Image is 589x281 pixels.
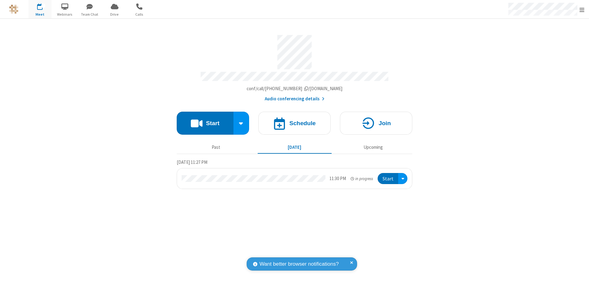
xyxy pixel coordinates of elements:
[379,120,391,126] h4: Join
[351,176,373,182] em: in progress
[260,260,339,268] span: Want better browser notifications?
[177,159,207,165] span: [DATE] 11:27 PM
[233,112,249,135] div: Start conference options
[9,5,18,14] img: QA Selenium DO NOT DELETE OR CHANGE
[206,120,219,126] h4: Start
[398,173,407,184] div: Open menu
[53,12,76,17] span: Webinars
[258,112,331,135] button: Schedule
[128,12,151,17] span: Calls
[258,141,332,153] button: [DATE]
[78,12,101,17] span: Team Chat
[247,86,343,91] span: Copy my meeting room link
[340,112,412,135] button: Join
[247,85,343,92] button: Copy my meeting room linkCopy my meeting room link
[103,12,126,17] span: Drive
[289,120,316,126] h4: Schedule
[329,175,346,182] div: 11:30 PM
[41,3,45,8] div: 1
[179,141,253,153] button: Past
[177,159,412,189] section: Today's Meetings
[177,112,233,135] button: Start
[265,95,325,102] button: Audio conferencing details
[378,173,398,184] button: Start
[336,141,410,153] button: Upcoming
[29,12,52,17] span: Meet
[177,30,412,102] section: Account details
